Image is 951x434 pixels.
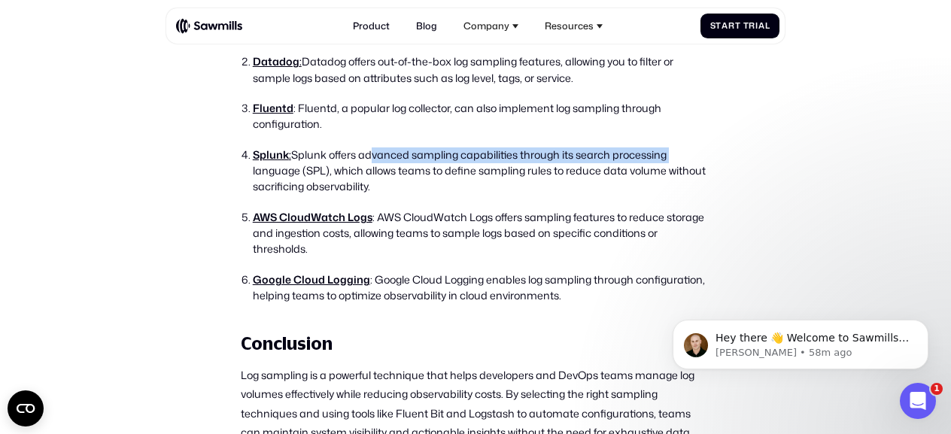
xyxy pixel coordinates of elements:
[765,21,770,31] span: l
[755,21,758,31] span: i
[545,20,594,32] div: Resources
[253,147,291,162] a: Splunk:
[728,21,735,31] span: r
[749,21,755,31] span: r
[253,54,302,69] a: Datadog:
[409,13,445,38] a: Blog
[456,13,525,38] div: Company
[758,21,765,31] span: a
[253,54,710,86] li: Datadog offers out-of-the-box log sampling features, allowing you to filter or sample logs based ...
[743,21,749,31] span: T
[253,272,370,287] a: Google Cloud Logging
[900,383,936,419] iframe: Intercom live chat
[537,13,609,38] div: Resources
[722,21,728,31] span: a
[463,20,509,32] div: Company
[253,54,299,69] strong: Datadog
[710,21,716,31] span: S
[253,147,289,162] strong: Splunk
[253,210,372,225] a: AWS CloudWatch Logs
[650,288,951,393] iframe: Intercom notifications message
[241,332,710,355] h3: Conclusion
[253,210,710,258] li: : AWS CloudWatch Logs offers sampling features to reduce storage and ingestion costs, allowing te...
[346,13,397,38] a: Product
[716,21,722,31] span: t
[253,147,710,196] li: Splunk offers advanced sampling capabilities through its search processing language (SPL), which ...
[700,14,780,38] a: StartTrial
[253,101,293,116] a: Fluentd
[735,21,741,31] span: t
[931,383,943,395] span: 1
[253,272,710,305] li: : Google Cloud Logging enables log sampling through configuration, helping teams to optimize obse...
[8,390,44,426] button: Open CMP widget
[253,101,710,133] li: : Fluentd, a popular log collector, can also implement log sampling through configuration.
